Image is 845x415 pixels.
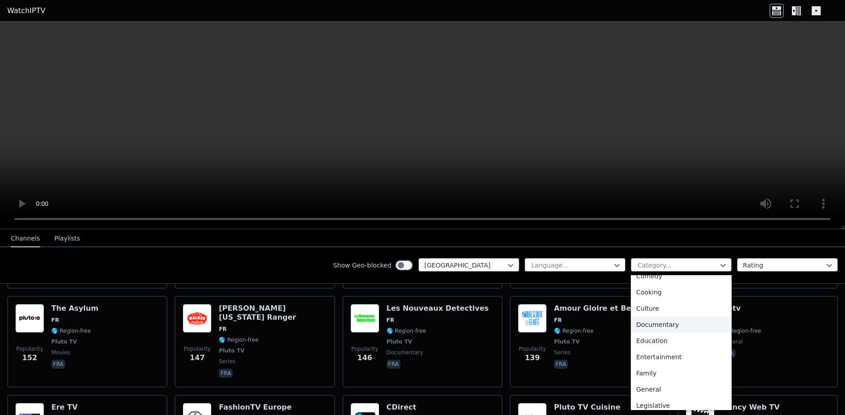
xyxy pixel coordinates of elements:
[7,5,45,16] a: WatchIPTV
[387,304,489,313] h6: Les Nouveaux Detectives
[51,304,99,313] h6: The Asylum
[219,336,258,344] span: 🌎 Region-free
[554,317,562,324] span: FR
[351,345,378,353] span: Popularity
[631,284,732,300] div: Cooking
[387,338,412,345] span: Pluto TV
[51,338,77,345] span: Pluto TV
[219,358,235,365] span: series
[631,349,732,365] div: Entertainment
[722,304,761,313] h6: D5tv
[387,317,394,324] span: FR
[16,345,43,353] span: Popularity
[631,268,732,284] div: Comedy
[184,345,211,353] span: Popularity
[631,300,732,317] div: Culture
[722,327,761,335] span: 🌎 Region-free
[631,381,732,397] div: General
[51,403,91,412] h6: Ere TV
[333,261,391,270] label: Show Geo-blocked
[525,353,539,363] span: 139
[554,349,571,356] span: series
[219,347,244,354] span: Pluto TV
[357,353,372,363] span: 146
[387,403,426,412] h6: CDirect
[519,345,546,353] span: Popularity
[387,360,400,369] p: fra
[54,230,80,247] button: Playlists
[51,360,65,369] p: fra
[15,304,44,333] img: The Asylum
[51,349,70,356] span: movies
[183,304,211,333] img: Walker Texas Ranger
[219,326,226,333] span: FR
[722,403,780,412] h6: Nancy Web TV
[387,349,423,356] span: documentary
[631,333,732,349] div: Education
[518,304,547,333] img: Amour Gloire et Beaute
[554,360,568,369] p: fra
[554,304,649,313] h6: Amour Gloire et Beaute
[51,327,91,335] span: 🌎 Region-free
[554,403,620,412] h6: Pluto TV Cuisine
[387,327,426,335] span: 🌎 Region-free
[631,397,732,414] div: Legislative
[190,353,205,363] span: 147
[631,317,732,333] div: Documentary
[554,327,593,335] span: 🌎 Region-free
[554,338,580,345] span: Pluto TV
[51,317,59,324] span: FR
[722,338,743,345] span: general
[219,403,292,412] h6: FashionTV Europe
[11,230,40,247] button: Channels
[22,353,37,363] span: 152
[219,369,233,378] p: fra
[351,304,379,333] img: Les Nouveaux Detectives
[631,365,732,381] div: Family
[219,304,327,322] h6: [PERSON_NAME] [US_STATE] Ranger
